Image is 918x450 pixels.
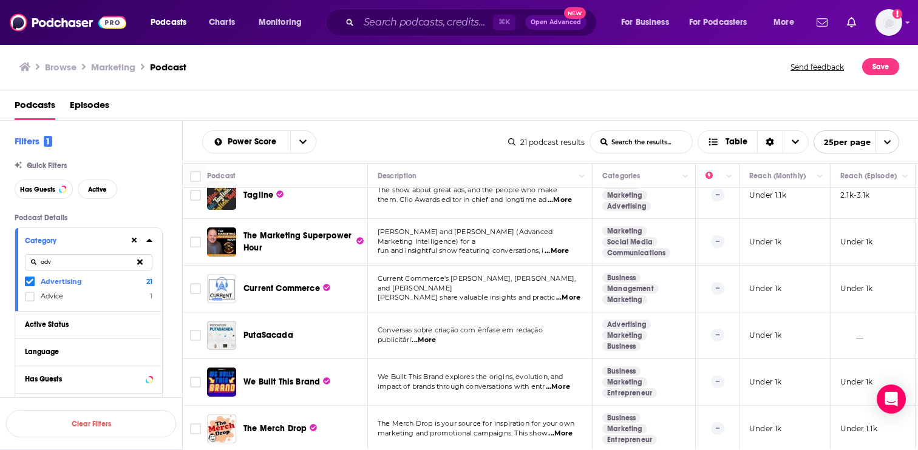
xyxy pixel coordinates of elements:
[840,423,877,434] p: Under 1.1k
[749,330,781,340] p: Under 1k
[243,423,317,435] a: The Merch Drop
[207,321,236,350] img: PutaSacada
[898,169,913,184] button: Column Actions
[243,330,293,340] span: PutaSacada
[378,274,576,292] span: Current Commerce's [PERSON_NAME], [PERSON_NAME], and [PERSON_NAME]
[602,237,658,247] a: Social Media
[621,14,669,31] span: For Business
[711,235,724,247] p: --
[207,227,236,257] img: The Marketing Superpower Hour
[681,13,765,32] button: open menu
[10,11,126,34] img: Podchaser - Follow, Share and Rate Podcasts
[41,292,63,300] span: Advice
[548,429,573,438] span: ...More
[359,13,493,32] input: Search podcasts, credits, & more...
[207,274,236,303] img: Current Commerce
[892,9,902,19] svg: Add a profile image
[15,213,163,222] p: Podcast Details
[378,246,544,255] span: fun and insightful show featuring conversations, i
[6,410,176,437] button: Clear Filters
[787,58,848,75] button: Send feedback
[378,326,543,334] span: Conversas sobre criação com ênfase em redação
[378,382,545,391] span: impact of brands through conversations with entr
[25,233,129,248] button: Category
[749,190,786,200] p: Under 1.1k
[749,377,781,387] p: Under 1k
[575,169,590,184] button: Column Actions
[698,130,809,153] button: Choose View
[602,435,657,445] a: Entrepreneur
[243,376,330,388] a: We Built This Brand
[88,186,107,193] span: Active
[813,169,828,184] button: Column Actions
[722,169,736,184] button: Column Actions
[15,95,55,120] a: Podcasts
[840,190,870,200] p: 2.1k-3.1k
[15,180,73,199] button: Has Guests
[875,9,902,36] span: Logged in as Marketing09
[27,161,67,170] span: Quick Filters
[493,15,515,30] span: ⌘ K
[201,13,242,32] a: Charts
[190,283,201,294] span: Toggle select row
[202,130,316,153] h2: Choose List sort
[228,138,280,146] span: Power Score
[378,195,546,204] span: them. Clio Awards editor in chief and longtime ad
[711,189,724,201] p: --
[602,320,651,329] a: Advertising
[25,237,121,245] div: Category
[602,366,641,376] a: Business
[190,377,201,388] span: Toggle select row
[207,368,236,397] img: We Built This Brand
[602,388,657,398] a: Entrepreneur
[25,320,144,329] div: Active Status
[243,283,330,295] a: Current Commerce
[840,169,897,183] div: Reach (Episode)
[209,14,235,31] span: Charts
[602,284,659,294] a: Management
[862,58,899,75] button: Save
[243,329,293,341] a: PutaSacada
[564,7,586,19] span: New
[602,248,670,258] a: Communications
[765,13,809,32] button: open menu
[78,180,117,199] button: Active
[840,283,872,294] p: Under 1k
[412,335,436,345] span: ...More
[190,423,201,434] span: Toggle select row
[378,227,552,246] span: [PERSON_NAME] and [PERSON_NAME] (Advanced Marketing Intelligence) for a
[259,14,302,31] span: Monitoring
[875,9,902,36] button: Show profile menu
[773,14,794,31] span: More
[25,344,152,359] button: Language
[689,14,747,31] span: For Podcasters
[602,190,647,200] a: Marketing
[602,424,647,434] a: Marketing
[207,414,236,443] img: The Merch Drop
[378,372,563,381] span: We Built This Brand explores the origins, evolution, and
[243,190,273,200] span: Tagline
[203,138,290,146] button: open menu
[378,186,557,194] span: The show about great ads, and the people who make
[190,330,201,341] span: Toggle select row
[548,195,572,205] span: ...More
[812,12,832,33] a: Show notifications dropdown
[243,377,320,387] span: We Built This Brand
[207,181,236,210] img: Tagline
[44,136,52,147] span: 1
[877,385,906,414] div: Open Intercom Messenger
[840,330,863,340] p: __
[378,293,555,301] span: [PERSON_NAME] share valuable insights and practic
[602,413,641,423] a: Business
[378,335,411,344] span: publicitári
[41,277,82,286] span: Advertising
[70,95,109,120] a: Episodes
